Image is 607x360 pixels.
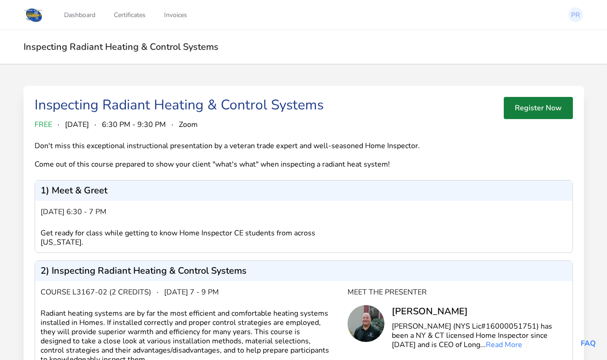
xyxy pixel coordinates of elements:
[179,119,198,130] span: Zoom
[504,97,573,119] button: Register Now
[348,305,384,342] img: Chris Long
[58,119,59,130] span: ·
[35,119,52,130] span: FREE
[171,119,173,130] span: ·
[41,266,247,276] p: 2) Inspecting Radiant Heating & Control Systems
[35,141,438,169] div: Don't miss this exceptional instructional presentation by a veteran trade expert and well-seasone...
[568,7,583,22] img: Phil Restifo
[65,119,89,130] span: [DATE]
[41,228,348,247] div: Get ready for class while getting to know Home Inspector CE students from across [US_STATE].
[94,119,96,130] span: ·
[392,322,567,349] p: [PERSON_NAME] (NYS Lic#16000051751) has been a NY & CT licensed Home Inspector since [DATE] and i...
[35,97,324,114] div: Inspecting Radiant Heating & Control Systems
[581,338,596,348] a: FAQ
[486,340,522,350] a: Read More
[348,287,567,298] div: Meet the Presenter
[157,287,159,298] span: ·
[24,6,44,23] img: Logo
[41,287,151,298] span: Course L3167-02 (2 credits)
[392,305,567,318] div: [PERSON_NAME]
[24,41,584,53] h2: Inspecting Radiant Heating & Control Systems
[41,186,107,195] p: 1) Meet & Greet
[164,287,219,298] span: [DATE] 7 - 9 pm
[102,119,166,130] span: 6:30 PM - 9:30 PM
[41,206,106,217] span: [DATE] 6:30 - 7 pm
